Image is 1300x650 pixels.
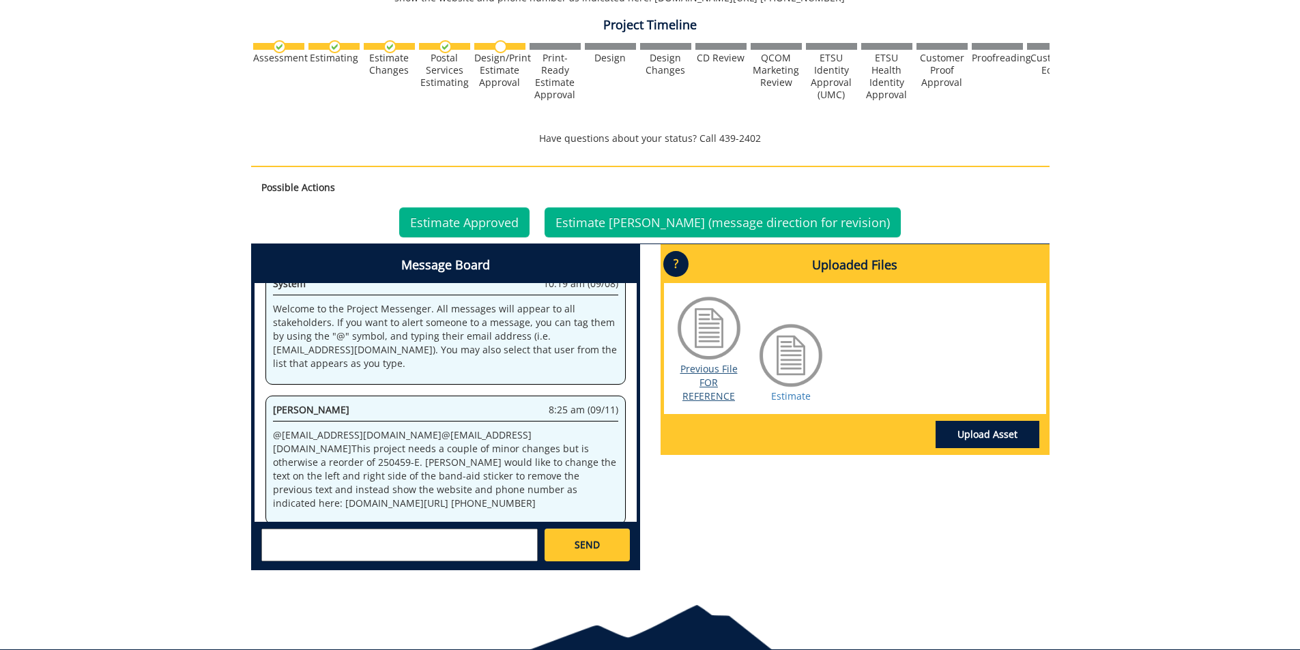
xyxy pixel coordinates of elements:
[771,389,811,402] a: Estimate
[543,277,618,291] span: 10:19 am (09/08)
[575,538,600,552] span: SEND
[1027,52,1078,76] div: Customer Edits
[751,52,802,89] div: QCOM Marketing Review
[695,52,747,64] div: CD Review
[273,302,618,370] p: Welcome to the Project Messenger. All messages will appear to all stakeholders. If you want to al...
[680,362,738,402] a: Previous File FOR REFERENCE
[384,40,396,53] img: checkmark
[273,277,306,290] span: System
[585,52,636,64] div: Design
[308,52,360,64] div: Estimating
[545,207,901,237] a: Estimate [PERSON_NAME] (message direction for revision)
[255,248,637,283] h4: Message Board
[439,40,452,53] img: checkmark
[364,52,415,76] div: Estimate Changes
[399,207,530,237] a: Estimate Approved
[251,18,1050,32] h4: Project Timeline
[806,52,857,101] div: ETSU Identity Approval (UMC)
[972,52,1023,64] div: Proofreading
[916,52,968,89] div: Customer Proof Approval
[273,428,618,510] p: @ [EMAIL_ADDRESS][DOMAIN_NAME] @ [EMAIL_ADDRESS][DOMAIN_NAME] This project needs a couple of mino...
[253,52,304,64] div: Assessment
[549,403,618,417] span: 8:25 am (09/11)
[419,52,470,89] div: Postal Services Estimating
[273,40,286,53] img: checkmark
[640,52,691,76] div: Design Changes
[530,52,581,101] div: Print-Ready Estimate Approval
[261,529,538,561] textarea: messageToSend
[861,52,912,101] div: ETSU Health Identity Approval
[273,403,349,416] span: [PERSON_NAME]
[261,181,335,194] strong: Possible Actions
[936,421,1039,448] a: Upload Asset
[474,52,525,89] div: Design/Print Estimate Approval
[328,40,341,53] img: checkmark
[494,40,507,53] img: no
[251,132,1050,145] p: Have questions about your status? Call 439-2402
[545,529,629,561] a: SEND
[664,248,1046,283] h4: Uploaded Files
[663,251,689,277] p: ?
